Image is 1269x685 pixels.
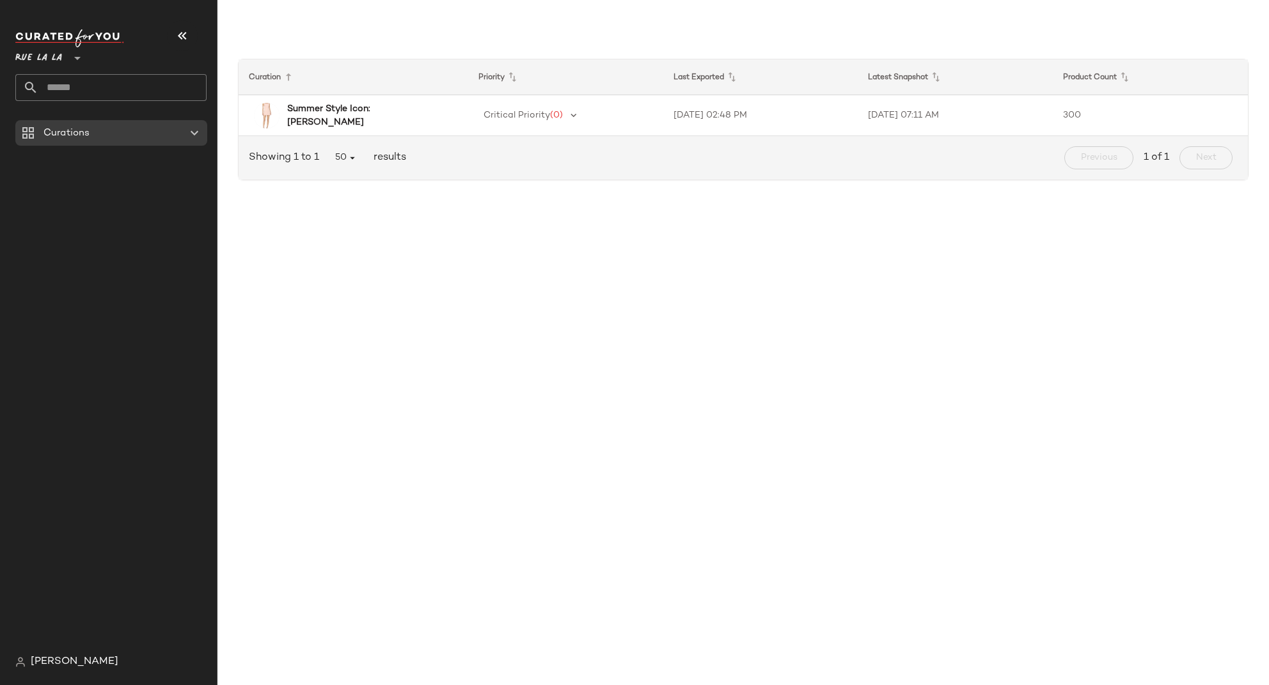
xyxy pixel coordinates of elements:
[1053,95,1248,136] td: 300
[663,95,858,136] td: [DATE] 02:48 PM
[468,59,663,95] th: Priority
[239,59,468,95] th: Curation
[31,654,118,670] span: [PERSON_NAME]
[663,59,858,95] th: Last Exported
[1144,150,1169,165] span: 1 of 1
[15,657,26,667] img: svg%3e
[15,29,124,47] img: cfy_white_logo.C9jOOHJF.svg
[324,146,368,169] button: 50
[1053,59,1248,95] th: Product Count
[858,59,1053,95] th: Latest Snapshot
[254,103,280,128] img: 1415387259_RLLDTH.jpg
[15,43,62,66] span: Rue La La
[249,150,324,165] span: Showing 1 to 1
[550,111,563,120] span: (0)
[368,150,406,165] span: results
[484,111,550,120] span: Critical Priority
[335,152,358,164] span: 50
[287,102,445,129] b: Summer Style Icon: [PERSON_NAME]
[43,126,90,141] span: Curations
[858,95,1053,136] td: [DATE] 07:11 AM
